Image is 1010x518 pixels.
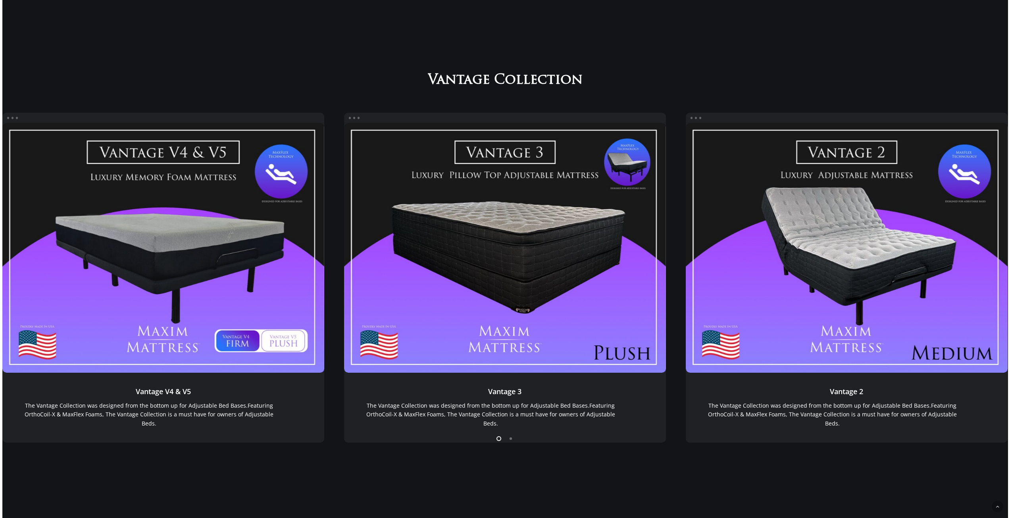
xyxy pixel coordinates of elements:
li: Page dot 1 [493,432,505,444]
li: Page dot 2 [505,432,517,444]
h2: Vantage Collection [419,71,591,89]
span: Vantage [428,73,490,89]
span: Collection [494,73,583,89]
a: Back to top [992,501,1003,512]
